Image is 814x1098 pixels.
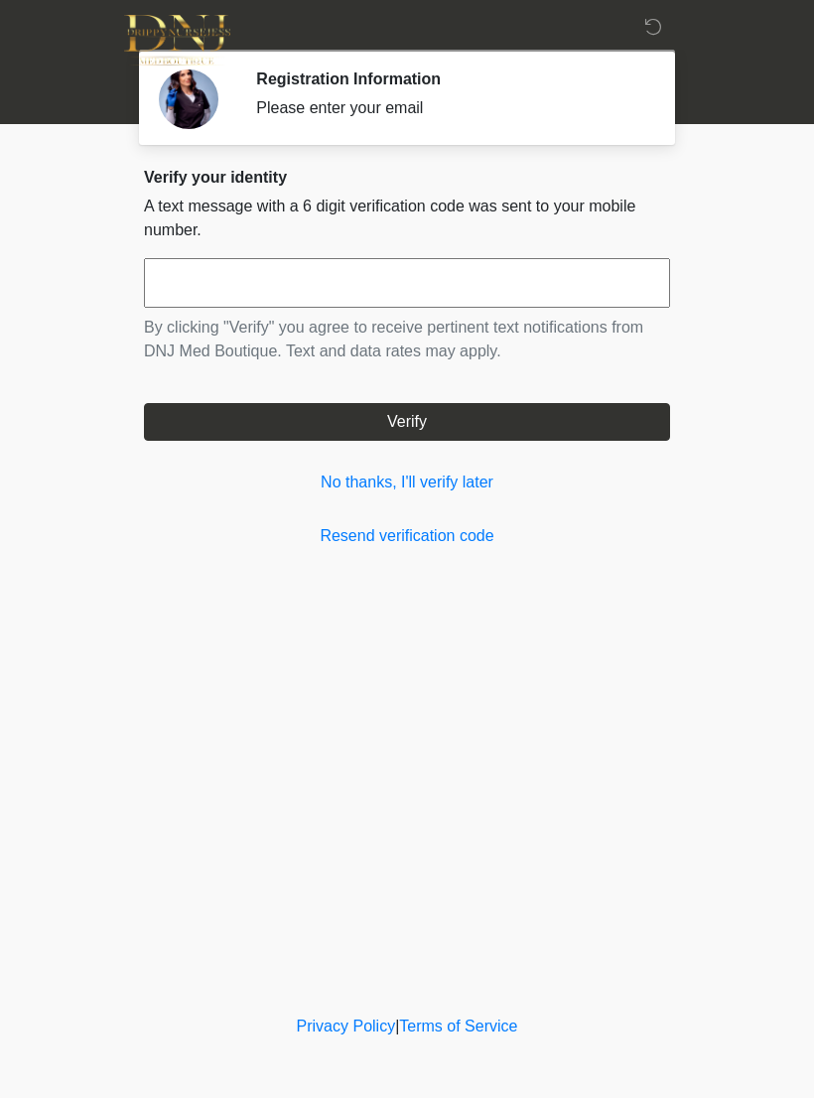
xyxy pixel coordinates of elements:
a: Resend verification code [144,524,670,548]
h2: Verify your identity [144,168,670,187]
div: Please enter your email [256,96,640,120]
img: Agent Avatar [159,69,218,129]
a: No thanks, I'll verify later [144,471,670,494]
p: A text message with a 6 digit verification code was sent to your mobile number. [144,195,670,242]
a: Privacy Policy [297,1018,396,1034]
p: By clicking "Verify" you agree to receive pertinent text notifications from DNJ Med Boutique. Tex... [144,316,670,363]
button: Verify [144,403,670,441]
a: Terms of Service [399,1018,517,1034]
img: DNJ Med Boutique Logo [124,15,230,66]
a: | [395,1018,399,1034]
